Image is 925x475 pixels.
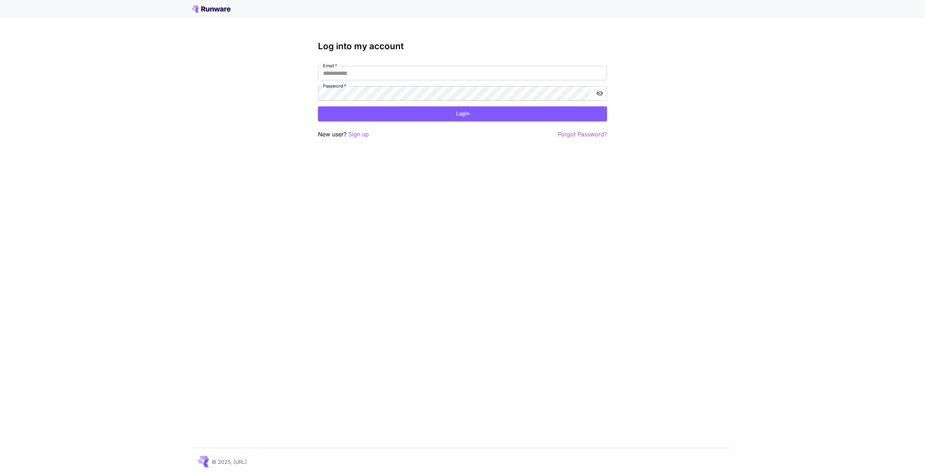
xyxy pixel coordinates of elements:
label: Email [323,63,337,69]
p: © 2025, [URL] [212,458,247,466]
button: Login [318,106,607,121]
button: Forgot Password? [558,130,607,139]
p: New user? [318,130,369,139]
label: Password [323,83,346,89]
button: toggle password visibility [593,87,606,100]
h3: Log into my account [318,41,607,51]
button: Sign up [348,130,369,139]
